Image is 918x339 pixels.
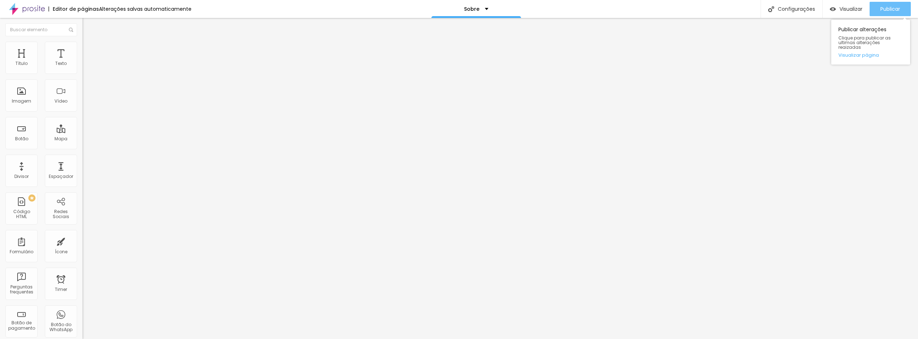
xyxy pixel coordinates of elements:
[838,36,903,50] span: Clique para publicar as ultimas alterações reaizadas
[7,320,36,331] div: Botão de pagamento
[55,136,67,141] div: Mapa
[830,6,836,12] img: view-1.svg
[55,249,67,254] div: Ícone
[99,6,191,11] div: Alterações salvas automaticamente
[838,53,903,57] a: Visualizar página
[15,61,28,66] div: Título
[49,174,73,179] div: Espaçador
[82,18,918,339] iframe: Editor
[48,6,99,11] div: Editor de páginas
[55,287,67,292] div: Timer
[10,249,33,254] div: Formulário
[831,20,910,65] div: Publicar alterações
[823,2,870,16] button: Visualizar
[880,6,900,12] span: Publicar
[839,6,862,12] span: Visualizar
[14,174,29,179] div: Divisor
[5,23,77,36] input: Buscar elemento
[870,2,911,16] button: Publicar
[7,209,36,220] div: Código HTML
[47,322,75,333] div: Botão do WhatsApp
[7,284,36,295] div: Perguntas frequentes
[47,209,75,220] div: Redes Sociais
[12,99,31,104] div: Imagem
[55,61,67,66] div: Texto
[15,136,28,141] div: Botão
[464,6,479,11] p: Sobre
[55,99,67,104] div: Vídeo
[69,28,73,32] img: Icone
[768,6,774,12] img: Icone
